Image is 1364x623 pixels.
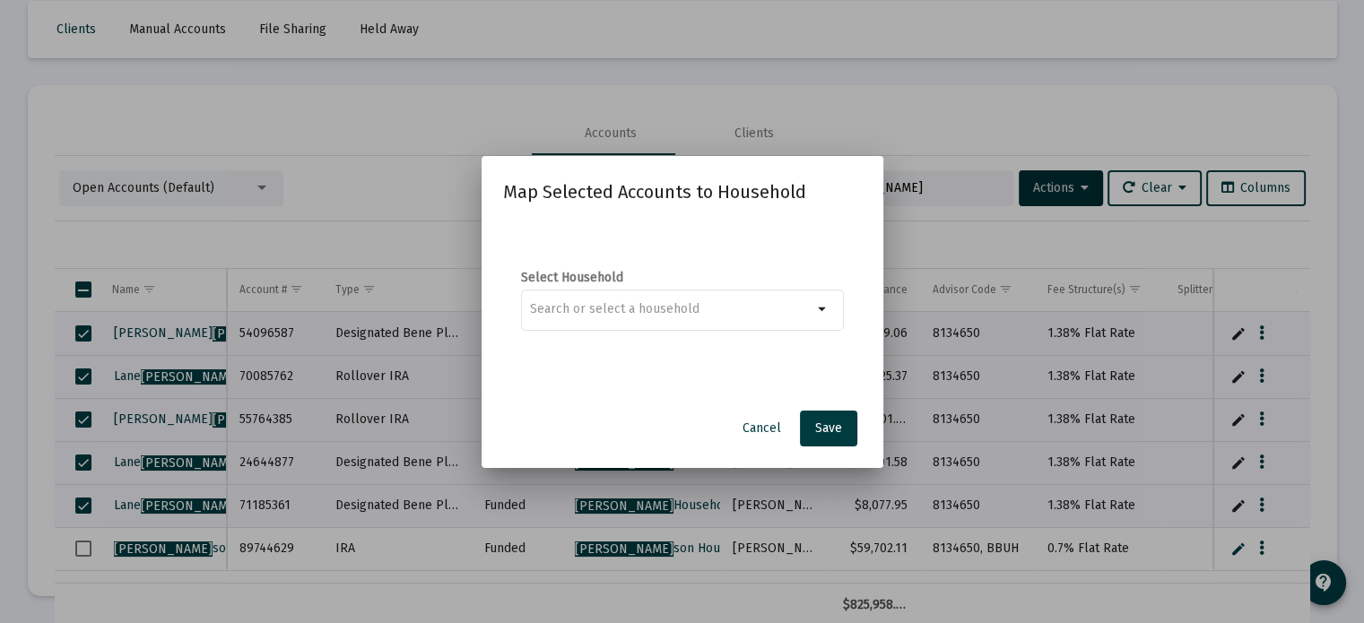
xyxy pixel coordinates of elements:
span: Cancel [743,420,781,436]
h2: Map Selected Accounts to Household [503,177,862,206]
button: Cancel [728,411,795,446]
label: Select Household [521,269,844,287]
button: Save [800,411,857,446]
mat-icon: arrow_drop_down [812,299,834,320]
input: Search or select a household [530,302,812,316]
span: Save [815,420,842,436]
